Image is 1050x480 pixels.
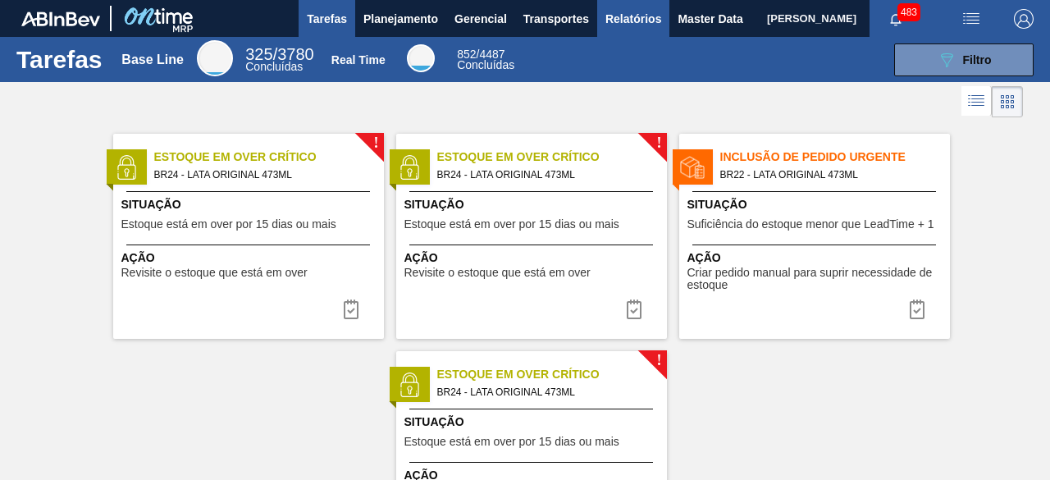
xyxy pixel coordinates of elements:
div: Real Time [331,53,386,66]
span: Estoque em Over Crítico [437,149,667,166]
button: icon-task complete [614,293,654,326]
div: Real Time [407,44,435,72]
span: Ação [687,249,946,267]
span: Suficiência do estoque menor que LeadTime + 1 [687,218,934,231]
img: icon-task complete [907,299,927,319]
span: BR24 - LATA ORIGINAL 473ML [154,166,371,184]
span: 852 [457,48,476,61]
span: Revisite o estoque que está em over [404,267,591,279]
div: Real Time [457,49,514,71]
div: Base Line [245,48,313,72]
button: Filtro [894,43,1034,76]
span: ! [656,354,661,367]
div: Base Line [197,40,233,76]
span: ! [373,137,378,149]
img: status [680,155,705,180]
span: Estoque em Over Crítico [154,149,384,166]
button: icon-task complete [897,293,937,326]
img: userActions [961,9,981,29]
span: 483 [897,3,920,21]
span: Gerencial [454,9,507,29]
span: Inclusão de Pedido Urgente [720,149,950,166]
span: Situação [404,414,663,431]
img: icon-task complete [341,299,361,319]
div: Completar tarefa: 29752289 [614,293,654,326]
span: BR24 - LATA ORIGINAL 473ML [437,383,654,401]
div: Visão em Lista [961,86,992,117]
span: Concluídas [457,58,514,71]
img: status [397,373,422,397]
span: / 4487 [457,48,504,61]
span: ! [656,137,661,149]
img: Logout [1014,9,1034,29]
img: TNhmsLtSVTkK8tSr43FrP2fwEKptu5GPRR3wAAAABJRU5ErkJggg== [21,11,100,26]
span: Estoque está em over por 15 dias ou mais [404,218,619,231]
span: Situação [404,196,663,213]
span: Tarefas [307,9,347,29]
span: Relatórios [605,9,661,29]
div: Base Line [121,53,184,67]
div: Visão em Cards [992,86,1023,117]
button: icon-task complete [331,293,371,326]
span: / 3780 [245,45,313,63]
span: Criar pedido manual para suprir necessidade de estoque [687,267,946,292]
img: status [397,155,422,180]
span: BR24 - LATA ORIGINAL 473ML [437,166,654,184]
span: Planejamento [363,9,438,29]
span: Estoque está em over por 15 dias ou mais [121,218,336,231]
span: Transportes [523,9,589,29]
span: BR22 - LATA ORIGINAL 473ML [720,166,937,184]
span: Filtro [963,53,992,66]
span: Situação [687,196,946,213]
button: Notificações [870,7,922,30]
span: Situação [121,196,380,213]
span: Estoque em Over Crítico [437,366,667,383]
span: Ação [404,249,663,267]
div: Completar tarefa: 29752289 [331,293,371,326]
span: 325 [245,45,272,63]
span: Concluídas [245,60,303,73]
img: status [114,155,139,180]
img: icon-task complete [624,299,644,319]
span: Estoque está em over por 15 dias ou mais [404,436,619,448]
div: Completar tarefa: 29752544 [897,293,937,326]
h1: Tarefas [16,50,103,69]
span: Ação [121,249,380,267]
span: Master Data [678,9,742,29]
span: Revisite o estoque que está em over [121,267,308,279]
